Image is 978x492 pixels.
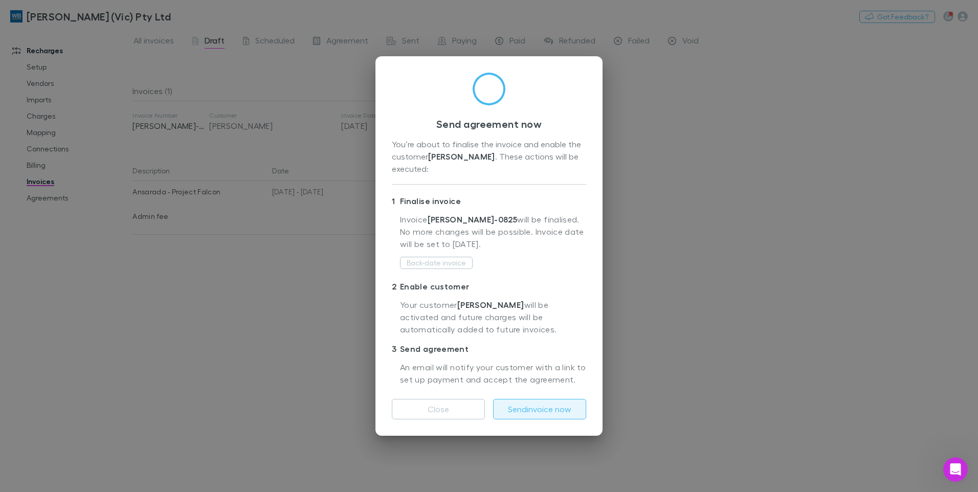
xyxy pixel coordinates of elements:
[943,457,968,482] iframe: Intercom live chat
[392,193,586,209] p: Finalise invoice
[400,257,473,269] button: Back-date invoice
[392,280,400,293] div: 2
[493,399,586,419] button: Sendinvoice now
[428,151,495,162] strong: [PERSON_NAME]
[392,118,586,130] h3: Send agreement now
[392,341,586,357] p: Send agreement
[392,278,586,295] p: Enable customer
[400,213,586,255] p: Invoice will be finalised. No more changes will be possible. Invoice date will be set to [DATE] .
[400,361,586,387] p: An email will notify your customer with a link to set up payment and accept the agreement.
[392,195,400,207] div: 1
[428,214,518,225] strong: [PERSON_NAME]-0825
[392,399,485,419] button: Close
[392,343,400,355] div: 3
[400,299,586,337] p: Your customer will be activated and future charges will be automatically added to future invoices.
[392,138,586,176] div: You’re about to finalise the invoice and enable the customer . These actions will be executed:
[457,300,524,310] strong: [PERSON_NAME]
